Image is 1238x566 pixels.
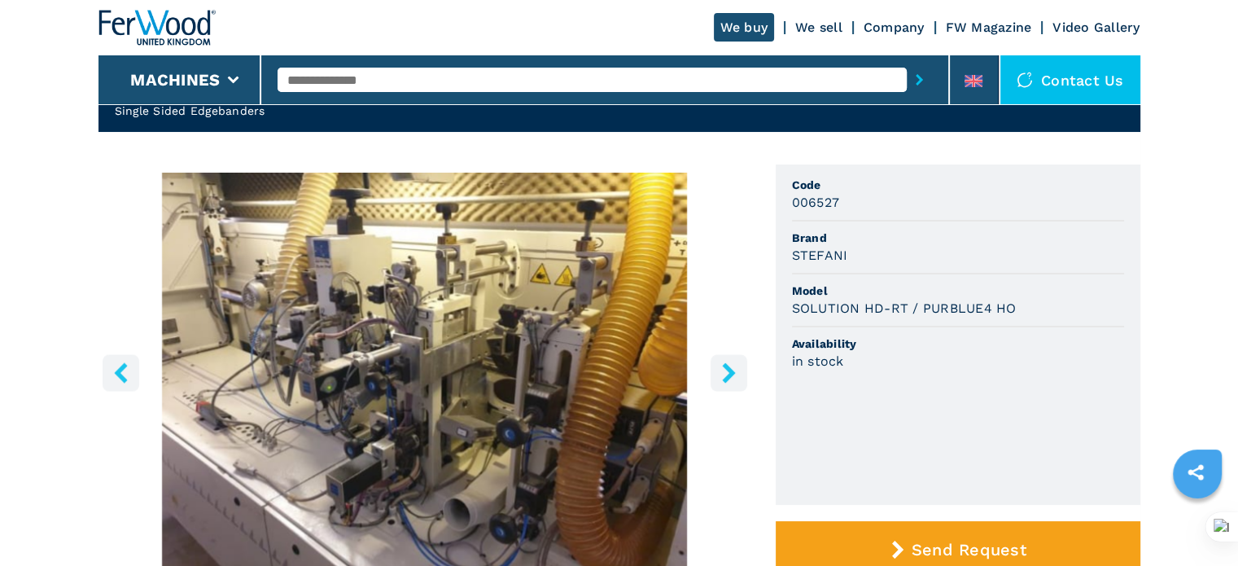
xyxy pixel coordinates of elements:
h3: 006527 [792,193,840,212]
a: sharethis [1175,452,1216,493]
h3: in stock [792,352,844,371]
div: Contact us [1000,55,1140,104]
img: Contact us [1017,72,1033,88]
a: Company [864,20,925,35]
a: Video Gallery [1052,20,1140,35]
span: Availability [792,336,1124,352]
span: Send Request [912,540,1026,559]
a: We buy [714,13,775,42]
span: Brand [792,230,1124,246]
h2: Single Sided Edgebanders [115,103,585,119]
a: We sell [795,20,842,35]
img: Ferwood [98,10,216,46]
iframe: Chat [1169,493,1226,554]
a: FW Magazine [946,20,1032,35]
button: submit-button [907,61,932,99]
h3: STEFANI [792,246,848,265]
button: Machines [130,70,220,90]
button: right-button [711,354,747,391]
button: left-button [103,354,139,391]
span: Model [792,283,1124,299]
span: Code [792,177,1124,193]
h3: SOLUTION HD-RT / PURBLUE4 HO [792,299,1017,318]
